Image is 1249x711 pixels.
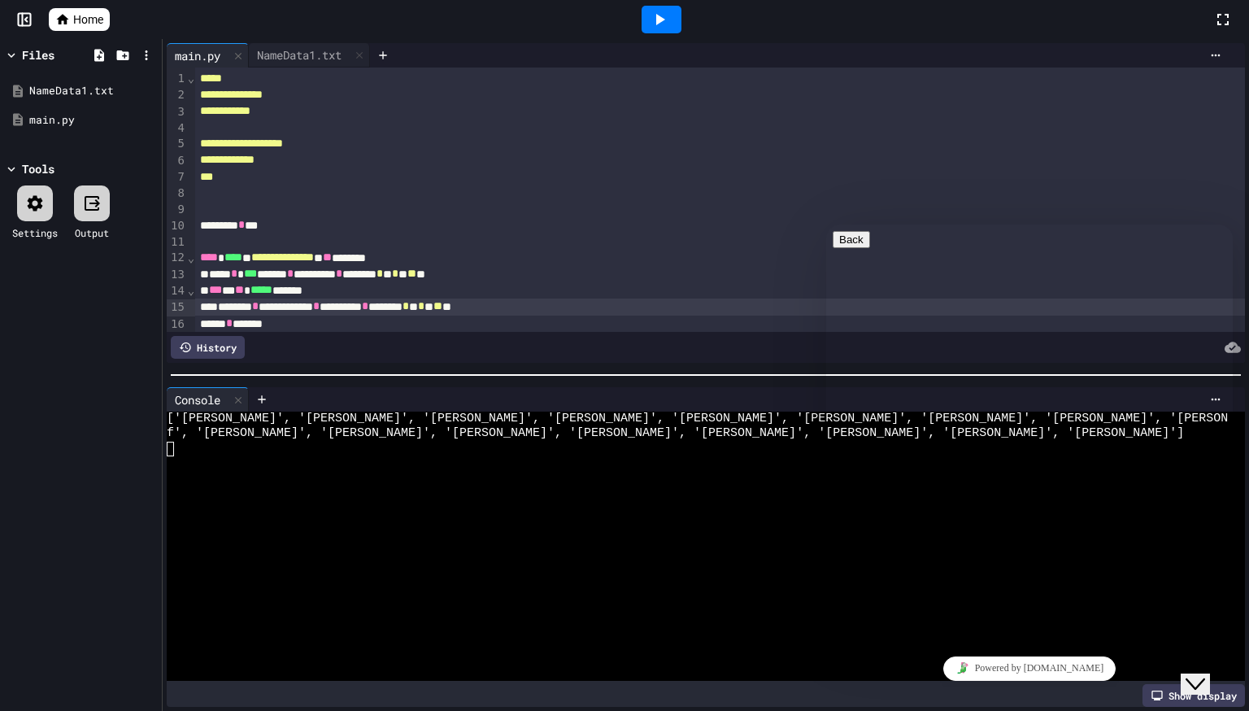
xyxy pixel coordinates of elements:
[167,316,187,333] div: 16
[167,136,187,152] div: 5
[187,251,195,264] span: Fold line
[49,8,110,31] a: Home
[167,202,187,218] div: 9
[167,87,187,103] div: 2
[167,71,187,87] div: 1
[826,225,1233,631] iframe: chat widget
[167,267,187,283] div: 13
[167,120,187,137] div: 4
[167,43,249,68] div: main.py
[171,336,245,359] div: History
[187,284,195,297] span: Fold line
[12,225,58,240] div: Settings
[167,153,187,169] div: 6
[167,185,187,202] div: 8
[22,46,54,63] div: Files
[29,83,156,99] div: NameData1.txt
[167,104,187,120] div: 3
[826,650,1233,687] iframe: chat widget
[167,283,187,299] div: 14
[167,169,187,185] div: 7
[167,387,249,412] div: Console
[75,225,109,240] div: Output
[249,43,370,68] div: NameData1.txt
[195,68,1245,368] div: To enrich screen reader interactions, please activate Accessibility in Grammarly extension settings
[249,46,350,63] div: NameData1.txt
[167,250,187,266] div: 12
[1181,646,1233,695] iframe: chat widget
[167,299,187,316] div: 15
[167,426,1184,441] span: f', '[PERSON_NAME]', '[PERSON_NAME]', '[PERSON_NAME]', '[PERSON_NAME]', '[PERSON_NAME]', '[PERSON...
[29,112,156,129] div: main.py
[1142,684,1245,707] div: Show display
[167,218,187,234] div: 10
[73,11,103,28] span: Home
[22,160,54,177] div: Tools
[167,234,187,251] div: 11
[167,391,228,408] div: Console
[187,72,195,85] span: Fold line
[167,47,228,64] div: main.py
